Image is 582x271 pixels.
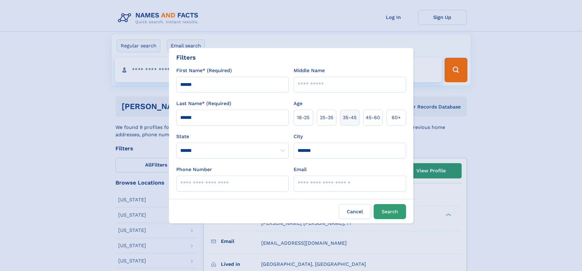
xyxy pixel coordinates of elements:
label: Age [294,100,302,107]
label: First Name* (Required) [176,67,232,74]
label: Cancel [339,204,371,219]
label: Middle Name [294,67,325,74]
span: 45‑60 [366,114,380,121]
label: Last Name* (Required) [176,100,231,107]
span: 25‑35 [320,114,333,121]
span: 18‑25 [297,114,309,121]
div: Filters [176,53,196,62]
button: Search [374,204,406,219]
span: 60+ [392,114,401,121]
label: Email [294,166,307,173]
span: 35‑45 [343,114,357,121]
label: State [176,133,289,140]
label: City [294,133,303,140]
label: Phone Number [176,166,212,173]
